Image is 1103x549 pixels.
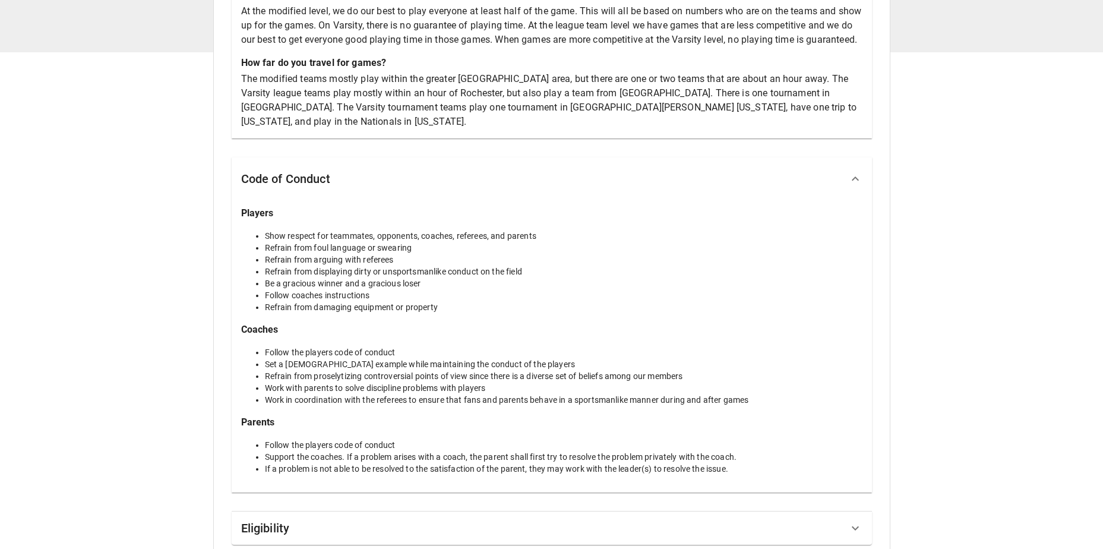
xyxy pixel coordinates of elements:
li: Refrain from arguing with referees [265,254,862,266]
li: Show respect for teammates, opponents, coaches, referees, and parents [265,230,862,242]
li: Support the coaches. If a problem arises with a coach, the parent shall first try to resolve the ... [265,451,862,463]
li: Refrain from proselytizing controversial points of view since there is a diverse set of beliefs a... [265,370,862,382]
p: How far do you travel for games? [241,56,862,70]
li: Follow coaches instructions [265,289,862,301]
li: Be a gracious winner and a gracious loser [265,277,862,289]
li: Follow the players code of conduct [265,439,862,451]
p: The modified teams mostly play within the greater [GEOGRAPHIC_DATA] area, but there are one or tw... [241,72,862,129]
h6: Eligibility [241,519,290,538]
div: Eligibility [232,512,872,545]
li: Refrain from foul language or swearing [265,242,862,254]
li: Work with parents to solve discipline problems with players [265,382,862,394]
li: Refrain from damaging equipment or property [265,301,862,313]
h6: Players [241,205,862,222]
li: Set a [DEMOGRAPHIC_DATA] example while maintaining the conduct of the players [265,358,862,370]
p: At the modified level, we do our best to play everyone at least half of the game. This will all b... [241,4,862,47]
li: Work in coordination with the referees to ensure that fans and parents behave in a sportsmanlike ... [265,394,862,406]
h6: Parents [241,414,862,431]
div: Code of Conduct [232,157,872,200]
li: Follow the players code of conduct [265,346,862,358]
li: Refrain from displaying dirty or unsportsmanlike conduct on the field [265,266,862,277]
li: If a problem is not able to be resolved to the satisfaction of the parent, they may work with the... [265,463,862,475]
h6: Coaches [241,321,862,338]
h6: Code of Conduct [241,169,330,188]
